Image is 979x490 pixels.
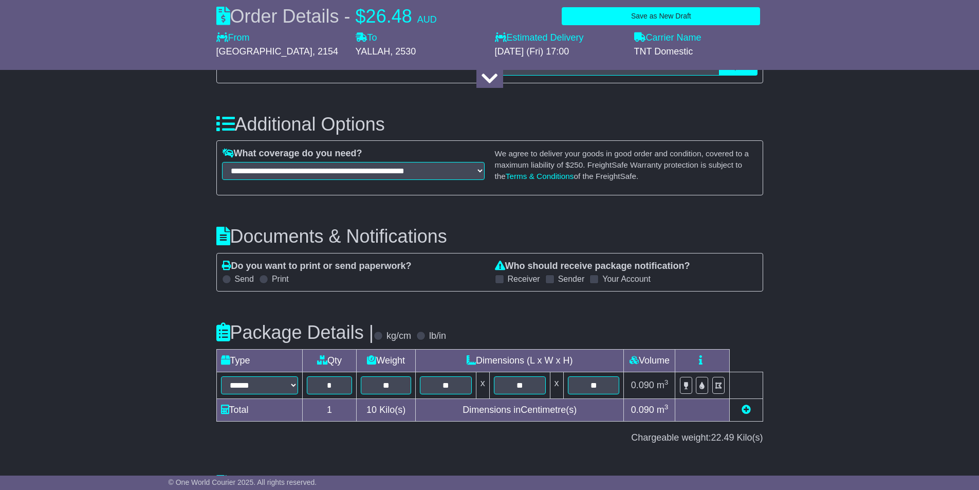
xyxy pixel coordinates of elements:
[222,261,412,272] label: Do you want to print or send paperwork?
[495,46,624,58] div: [DATE] (Fri) 17:00
[602,274,651,284] label: Your Account
[386,331,411,342] label: kg/cm
[624,349,675,372] td: Volume
[495,32,624,44] label: Estimated Delivery
[357,398,416,421] td: Kilo(s)
[235,274,254,284] label: Send
[429,331,446,342] label: lb/in
[711,432,734,443] span: 22.49
[390,46,416,57] span: , 2530
[664,403,669,411] sup: 3
[558,274,585,284] label: Sender
[634,46,763,58] div: TNT Domestic
[356,32,377,44] label: To
[562,7,760,25] button: Save as New Draft
[415,398,624,421] td: Dimensions in Centimetre(s)
[312,46,338,57] span: , 2154
[302,349,357,372] td: Qty
[631,405,654,415] span: 0.090
[216,5,437,27] div: Order Details -
[366,6,412,27] span: 26.48
[634,32,701,44] label: Carrier Name
[222,148,362,159] label: What coverage do you need?
[495,261,690,272] label: Who should receive package notification?
[476,372,489,398] td: x
[657,380,669,390] span: m
[570,160,583,169] span: 250
[657,405,669,415] span: m
[356,6,366,27] span: $
[216,432,763,444] div: Chargeable weight: Kilo(s)
[742,405,751,415] a: Add new item
[508,274,540,284] label: Receiver
[664,378,669,386] sup: 3
[366,405,377,415] span: 10
[169,478,317,486] span: © One World Courier 2025. All rights reserved.
[216,349,302,372] td: Type
[216,32,250,44] label: From
[216,114,763,135] h3: Additional Options
[216,398,302,421] td: Total
[216,46,312,57] span: [GEOGRAPHIC_DATA]
[357,349,416,372] td: Weight
[356,46,391,57] span: YALLAH
[216,322,374,343] h3: Package Details |
[495,149,749,180] small: We agree to deliver your goods in good order and condition, covered to a maximum liability of $ ....
[272,274,289,284] label: Print
[631,380,654,390] span: 0.090
[302,398,357,421] td: 1
[415,349,624,372] td: Dimensions (L x W x H)
[417,14,437,25] span: AUD
[506,172,574,180] a: Terms & Conditions
[550,372,563,398] td: x
[216,226,763,247] h3: Documents & Notifications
